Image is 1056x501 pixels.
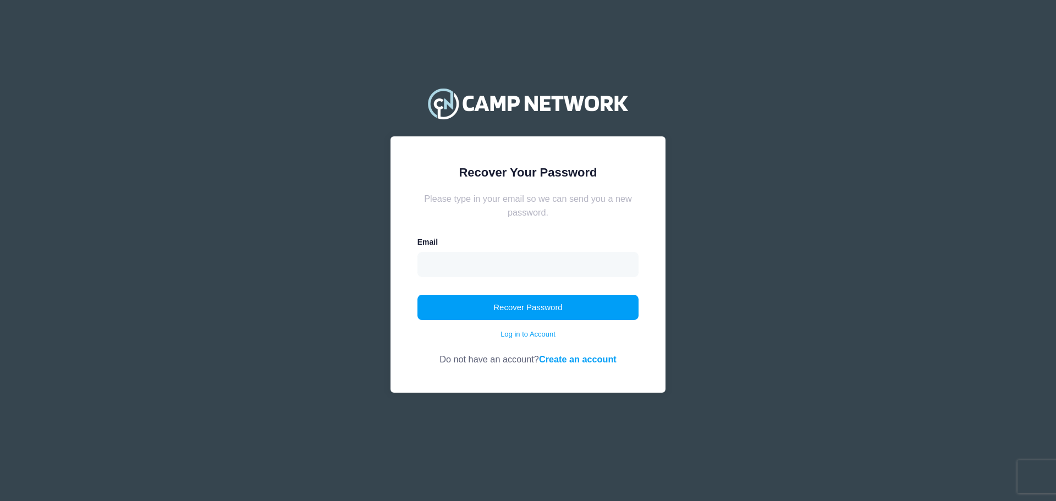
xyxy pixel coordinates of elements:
label: Email [417,236,438,248]
a: Create an account [539,354,617,364]
div: Recover Your Password [417,163,639,181]
img: Camp Network [423,81,633,125]
button: Recover Password [417,295,639,320]
div: Please type in your email so we can send you a new password. [417,192,639,219]
div: Do not have an account? [417,340,639,366]
a: Log in to Account [501,329,555,340]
